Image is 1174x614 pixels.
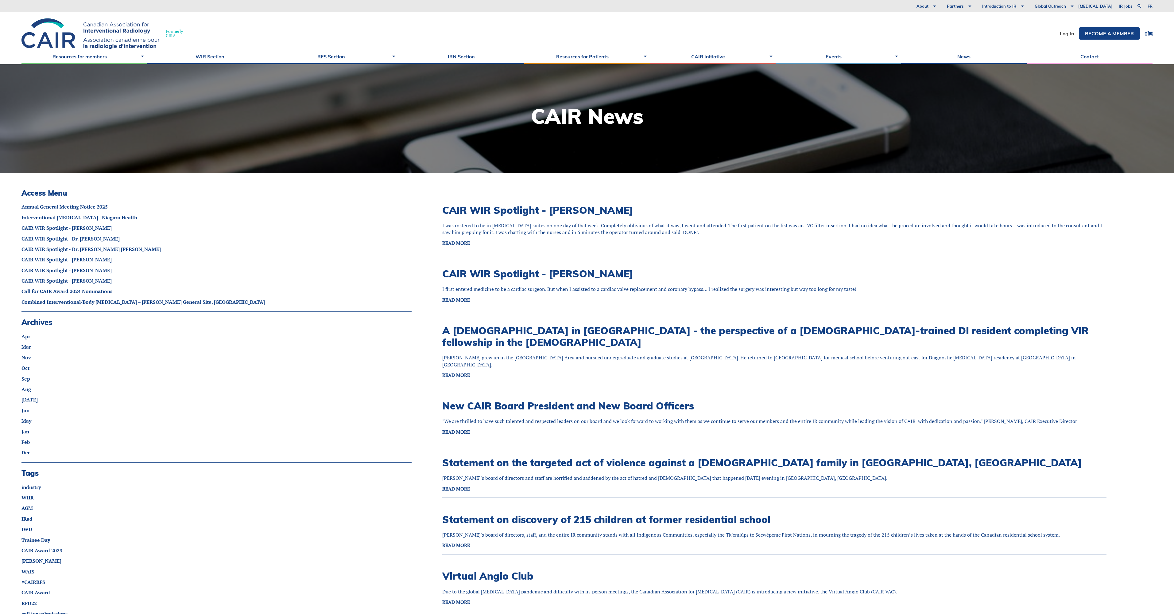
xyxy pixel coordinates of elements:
[21,568,34,575] a: WAIS
[442,475,1082,481] p: [PERSON_NAME]'s board of directors and staff are horrified and saddened by the act of hatred and ...
[531,106,643,127] h1: CAIR News
[21,288,112,295] a: Call for CAIR Award 2024 Nominations
[21,537,50,543] a: Trainee Day
[21,343,31,350] a: Mar
[21,235,120,242] a: CAIR WIR Spotlight - Dr. [PERSON_NAME]
[21,469,412,478] h3: Tags
[1060,31,1074,36] a: Log In
[21,600,37,607] a: RFD22
[442,485,470,492] strong: READ MORE
[273,49,398,64] a: RFS Section
[442,296,470,303] strong: READ MORE
[21,225,112,231] a: CAIR WIR Spotlight - [PERSON_NAME]
[21,547,62,554] a: CAIR Award 2023
[1027,49,1153,64] a: Contact
[21,407,29,414] a: Jun
[21,299,265,305] a: Combined Interventional/Body [MEDICAL_DATA] – [PERSON_NAME] General Site, [GEOGRAPHIC_DATA]
[21,526,32,533] span: IWD
[21,417,31,424] a: May
[442,354,1106,368] p: [PERSON_NAME] grew up in the [GEOGRAPHIC_DATA] Area and pursued undergraduate and graduate studie...
[147,49,273,64] a: WIR Section
[21,396,38,403] span: [DATE]
[442,324,1089,348] a: A [DEMOGRAPHIC_DATA] in [GEOGRAPHIC_DATA] - the perspective of a [DEMOGRAPHIC_DATA]-trained DI re...
[442,240,470,246] strong: READ MORE
[21,333,30,340] a: Apr
[776,49,901,64] a: Events
[21,214,137,221] a: Interventional [MEDICAL_DATA] | Niagara Health
[442,428,470,435] strong: READ MORE
[21,267,112,274] span: CAIR WIR Spotlight - [PERSON_NAME]
[442,542,470,549] strong: READ MORE
[442,588,897,595] p: Due to the global [MEDICAL_DATA] pandemic and difficulty with in-person meetings, the Canadian As...
[21,256,112,263] a: CAIR WIR Spotlight - [PERSON_NAME]
[1079,27,1140,40] a: Become a member
[442,487,470,491] a: READ MORE
[442,456,1082,469] a: Statement on the targeted act of violence against a [DEMOGRAPHIC_DATA] family in [GEOGRAPHIC_DATA...
[1148,4,1153,8] a: fr
[21,189,412,197] h3: Access Menu
[21,277,112,284] a: CAIR WIR Spotlight - [PERSON_NAME]
[21,18,189,49] a: FormerlyCIRA
[21,505,33,511] a: AGM
[21,246,161,252] a: CAIR WIR Spotlight - Dr. [PERSON_NAME] [PERSON_NAME]
[442,430,470,435] a: READ MORE
[21,49,147,64] a: Resources for members
[1145,31,1153,36] a: 0
[21,484,41,491] a: industry
[442,531,1060,538] p: [PERSON_NAME]'s board of directors, staff, and the entire IR community stands with all Indigenous...
[442,599,470,605] strong: READ MORE
[21,375,30,382] a: Sep
[442,400,694,412] a: New CAIR Board President and New Board Officers
[21,439,30,445] a: Feb
[442,241,470,246] a: READ MORE
[442,372,470,378] strong: READ MORE
[21,203,108,210] a: Annual General Meeting Notice 2025
[21,515,33,522] a: IRad
[442,298,470,303] a: READ MORE
[21,386,31,393] a: Aug
[21,354,31,361] a: Nov
[21,18,160,49] img: CIRA
[21,428,29,435] a: Jan
[442,373,470,378] a: READ MORE
[21,579,45,585] a: #CAIRRFS
[398,49,524,64] a: IRN Section
[442,268,633,280] a: CAIR WIR Spotlight - [PERSON_NAME]
[21,365,29,371] a: Oct
[21,589,50,596] a: CAIR Award
[901,49,1027,64] a: News
[442,543,470,548] a: READ MORE
[166,29,183,38] span: Formerly CIRA
[21,449,30,456] a: Dec
[21,557,61,564] a: [PERSON_NAME]
[442,286,856,292] p: I first entered medicine to be a cardiac surgeon. But when I assisted to a cardiac valve replacem...
[442,204,633,216] a: CAIR WIR Spotlight - [PERSON_NAME]
[524,49,650,64] a: Resources for Patients
[442,418,1077,424] p: "We are thrilled to have such talented and respected leaders on our board and we look forward to ...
